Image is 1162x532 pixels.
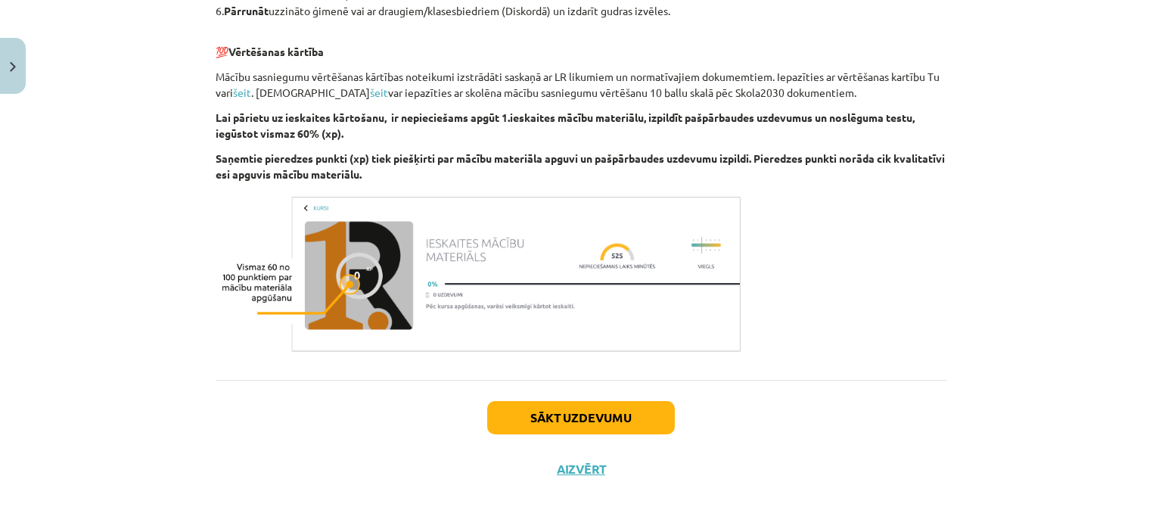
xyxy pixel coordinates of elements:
button: Sākt uzdevumu [487,401,675,434]
b: Pārrunāt [224,4,269,17]
p: Mācību sasniegumu vērtēšanas kārtības noteikumi izstrādāti saskaņā ar LR likumiem un normatīvajie... [216,69,946,101]
b: Vērtēšanas kārtība [228,45,324,58]
b: Saņemtie pieredzes punkti (xp) tiek piešķirti par mācību materiāla apguvi un pašpārbaudes uzdevum... [216,151,945,181]
b: Lai pārietu uz ieskaites kārtošanu, ir nepieciešams apgūt 1.ieskaites mācību materiālu, izpildīt ... [216,110,915,140]
a: šeit [370,86,388,99]
img: icon-close-lesson-0947bae3869378f0d4975bcd49f059093ad1ed9edebbc8119c70593378902aed.svg [10,62,16,72]
button: Aizvērt [552,462,610,477]
a: šeit [233,86,251,99]
p: 💯 [216,28,946,60]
